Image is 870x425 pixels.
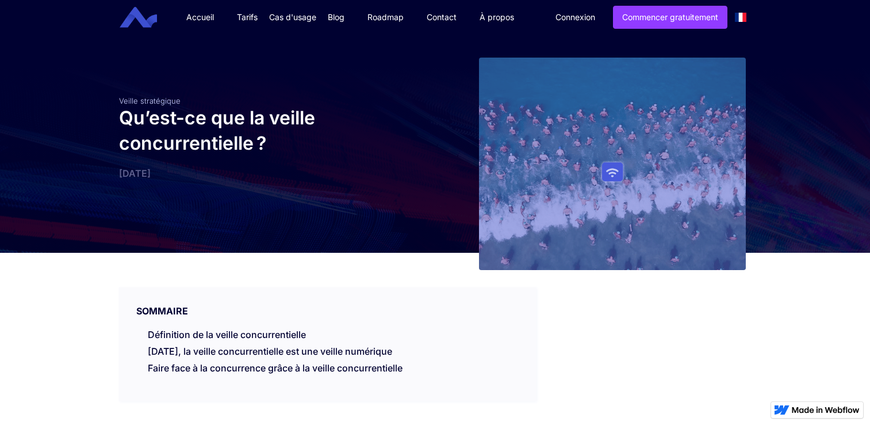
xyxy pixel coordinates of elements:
div: SOMMAIRE [119,287,537,317]
div: Veille stratégique [119,96,430,105]
a: Faire face à la concurrence grâce à la veille concurrentielle [148,362,403,374]
a: Connexion [547,6,604,28]
a: Définition de la veille concurrentielle [148,329,306,340]
a: Commencer gratuitement [613,6,727,29]
img: Made in Webflow [792,407,860,413]
div: [DATE] [119,168,430,179]
h1: Qu’est-ce que la veille concurrentielle ? [119,105,430,156]
a: home [128,7,166,28]
div: Cas d'usage [269,12,316,23]
a: [DATE], la veille concurrentielle est une veille numérique [148,346,392,357]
